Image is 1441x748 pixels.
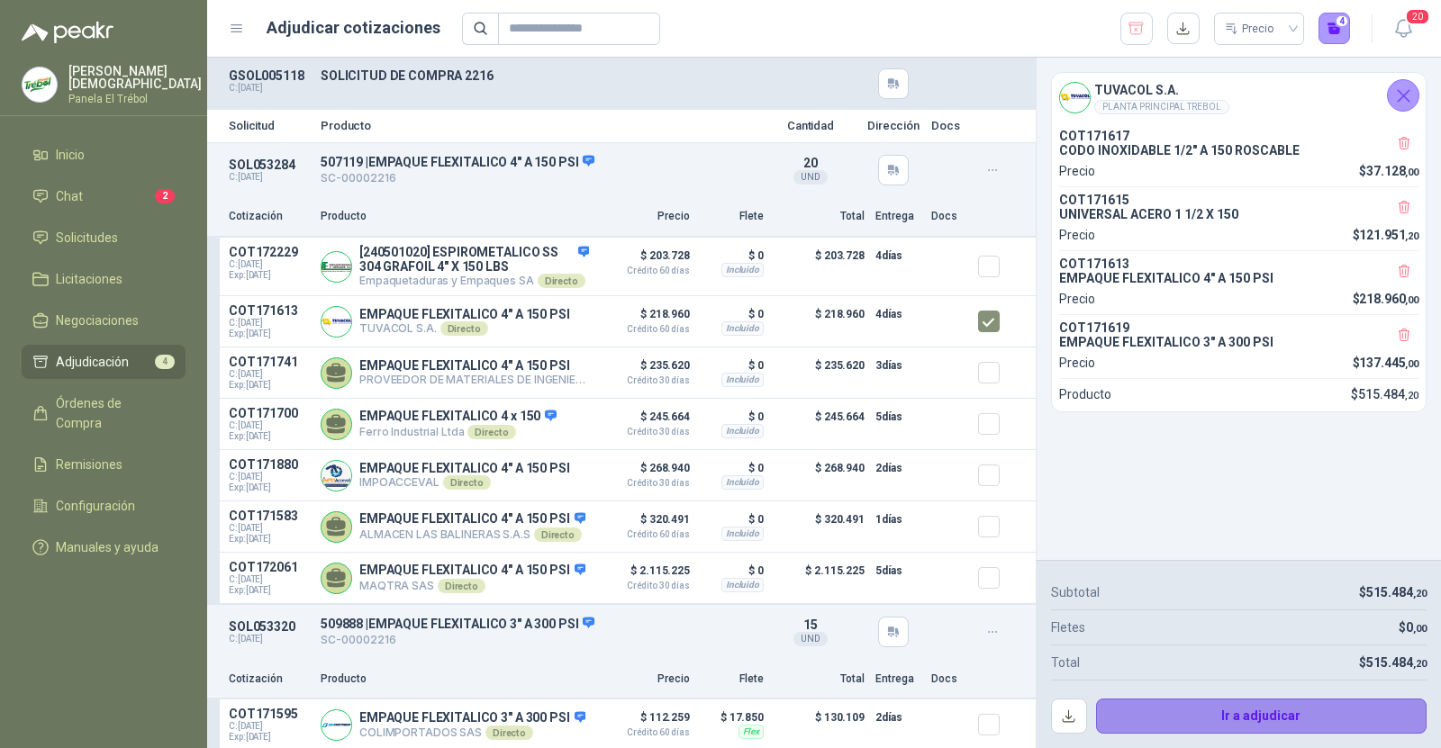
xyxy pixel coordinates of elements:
p: $ 0 [701,560,764,581]
p: TUVACOL S.A. [359,321,570,336]
span: 0 [1406,620,1427,635]
div: Company LogoTUVACOL S.A.PLANTA PRINCIPAL TREBOL [1052,73,1426,122]
a: Inicio [22,138,186,172]
p: Dirección [866,120,920,131]
p: COT171615 [1059,193,1418,207]
span: 20 [803,156,818,170]
h4: TUVACOL S.A. [1094,80,1229,100]
p: $ 203.728 [600,245,690,275]
p: $ 0 [701,303,764,325]
p: EMPAQUE FLEXITALICO 4" A 150 PSI [359,511,585,527]
span: Adjudicación [56,352,129,372]
div: Incluido [721,263,764,277]
p: [PERSON_NAME] [DEMOGRAPHIC_DATA] [68,65,202,90]
p: EMPAQUE FLEXITALICO 3" A 300 PSI [359,710,585,726]
p: $ 0 [701,245,764,266]
p: $ [1353,225,1419,245]
span: 2 [155,189,175,203]
p: Cotización [229,208,310,225]
p: 509888 | EMPAQUE FLEXITALICO 3" A 300 PSI [321,616,755,632]
p: Producto [321,120,755,131]
p: COT171583 [229,509,310,523]
a: Chat2 [22,179,186,213]
p: SC-00002216 [321,632,755,649]
p: COT171617 [1059,129,1418,143]
span: Exp: [DATE] [229,380,310,391]
p: EMPAQUE FLEXITALICO 4" A 150 PSI [1059,271,1418,285]
p: COT171700 [229,406,310,420]
span: C: [DATE] [229,420,310,431]
span: C: [DATE] [229,574,310,585]
p: EMPAQUE FLEXITALICO 3" A 300 PSI [1059,335,1418,349]
p: Producto [321,671,589,688]
div: UND [793,632,828,646]
p: ALMACEN LAS BALINERAS S.A.S [359,527,585,542]
p: $ 203.728 [775,245,865,288]
p: Cantidad [766,120,856,131]
p: $ 0 [701,406,764,428]
span: 515.484 [1366,655,1427,670]
p: COT172229 [229,245,310,259]
p: EMPAQUE FLEXITALICO 4" A 150 PSI [359,307,570,321]
p: COT171880 [229,457,310,472]
span: Exp: [DATE] [229,329,310,339]
p: Total [775,671,865,688]
span: Crédito 60 días [600,530,690,539]
span: Exp: [DATE] [229,585,310,596]
span: 4 [155,355,175,369]
span: 515.484 [1366,585,1427,599]
span: Licitaciones [56,269,122,289]
p: $ 235.620 [775,355,865,391]
p: $ 0 [701,457,764,479]
p: 5 días [875,560,920,581]
span: Chat [56,186,83,206]
div: Precio [1225,15,1277,42]
span: Crédito 60 días [600,728,690,737]
p: Producto [321,208,589,225]
span: C: [DATE] [229,318,310,329]
div: Incluido [721,321,764,336]
span: ,00 [1405,358,1418,370]
p: EMPAQUE FLEXITALICO 4" A 150 PSI [359,563,585,579]
p: Precio [600,208,690,225]
div: PLANTA PRINCIPAL TREBOL [1094,100,1229,114]
p: SOL053284 [229,158,310,172]
a: Configuración [22,489,186,523]
p: $ 320.491 [600,509,690,539]
p: COT171595 [229,707,310,721]
span: Crédito 30 días [600,376,690,385]
span: Solicitudes [56,228,118,248]
p: 507119 | EMPAQUE FLEXITALICO 4" A 150 PSI [321,154,755,170]
div: Directo [443,475,491,490]
img: Logo peakr [22,22,113,43]
span: C: [DATE] [229,721,310,732]
a: Órdenes de Compra [22,386,186,440]
div: Incluido [721,527,764,541]
p: Subtotal [1051,582,1100,602]
span: ,20 [1405,230,1418,242]
p: $ 268.940 [600,457,690,488]
div: Incluido [721,578,764,592]
p: MAQTRA SAS [359,579,585,593]
span: Inicio [56,145,85,165]
span: Configuración [56,496,135,516]
p: C: [DATE] [229,83,310,94]
p: EMPAQUE FLEXITALICO 4 x 150 [359,409,557,425]
span: C: [DATE] [229,523,310,534]
p: $ 0 [701,355,764,376]
span: C: [DATE] [229,472,310,482]
p: $ [1399,617,1427,637]
span: 515.484 [1358,387,1418,401]
p: Precio [1059,353,1095,373]
p: CODO INOXIDABLE 1/2" A 150 ROSCABLE [1059,143,1418,158]
p: Docs [931,120,967,131]
p: $ 320.491 [775,509,865,545]
a: Solicitudes [22,221,186,255]
a: Adjudicación4 [22,345,186,379]
p: $ 268.940 [775,457,865,493]
p: Fletes [1051,617,1085,637]
img: Company Logo [322,307,351,337]
span: ,00 [1405,294,1418,306]
p: Docs [931,208,967,225]
p: Flete [701,671,764,688]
